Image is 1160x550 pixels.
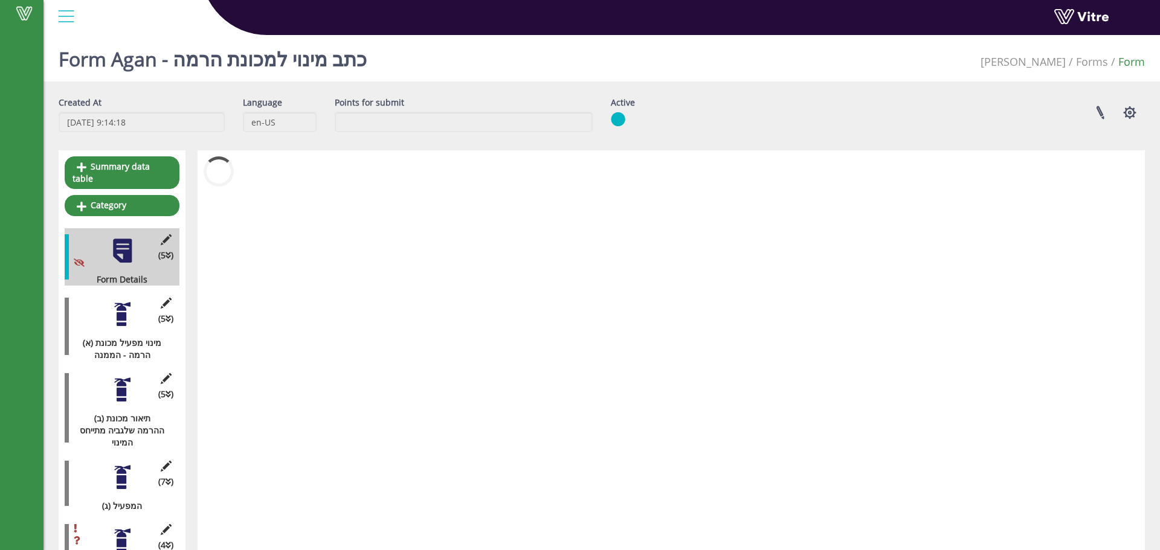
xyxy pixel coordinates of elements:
[611,97,635,109] label: Active
[335,97,404,109] label: Points for submit
[158,313,173,325] span: (5 )
[59,97,101,109] label: Created At
[59,30,367,82] h1: Form Agan - כתב מינוי למכונת הרמה
[65,156,179,189] a: Summary data table
[65,195,179,216] a: Category
[65,412,170,449] div: (ב) תיאור מכונת ההרמה שלגביה מתייחס המינוי
[158,249,173,261] span: (5 )
[65,337,170,361] div: (א) מינוי מפעיל מכונת הרמה - הממנה
[1108,54,1145,70] li: Form
[65,273,170,286] div: Form Details
[65,500,170,512] div: (ג) המפעיל
[981,54,1066,69] span: 379
[158,476,173,488] span: (7 )
[158,388,173,400] span: (5 )
[1076,54,1108,69] a: Forms
[243,97,282,109] label: Language
[611,112,625,127] img: yes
